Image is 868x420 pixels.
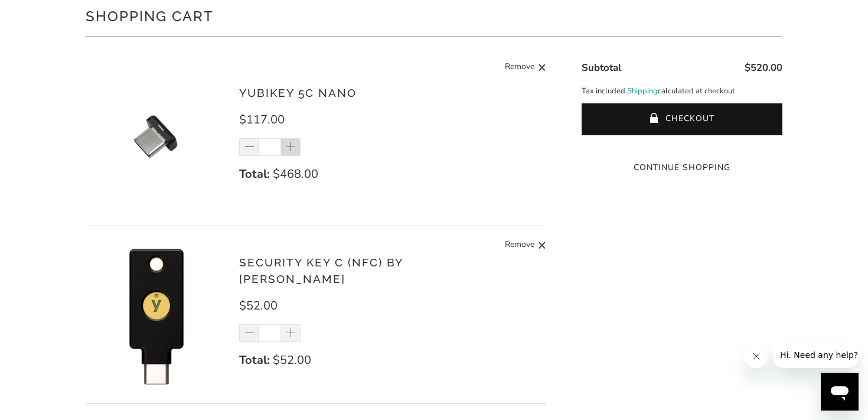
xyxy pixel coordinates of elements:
strong: Total: [239,352,270,368]
p: Tax included. calculated at checkout. [582,85,782,97]
h1: Shopping Cart [86,4,782,27]
a: Shipping [627,85,658,97]
button: Checkout [582,103,782,135]
a: Security Key C (NFC) by [PERSON_NAME] [239,256,403,286]
iframe: Button to launch messaging window [821,373,859,411]
span: Remove [505,238,534,253]
span: $520.00 [745,61,782,74]
a: YubiKey 5C Nano [239,86,357,99]
a: Remove [505,60,546,75]
iframe: Close message [745,344,768,368]
strong: Total: [239,166,270,182]
img: YubiKey 5C Nano [86,66,227,208]
img: Security Key C (NFC) by Yubico [86,244,227,386]
a: Remove [505,238,546,253]
span: $52.00 [273,352,311,368]
span: Subtotal [582,61,621,74]
a: Continue Shopping [582,161,782,174]
iframe: Message from company [773,342,859,368]
span: $52.00 [239,298,278,314]
span: Remove [505,60,534,75]
span: $468.00 [273,166,318,182]
span: $117.00 [239,112,285,128]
